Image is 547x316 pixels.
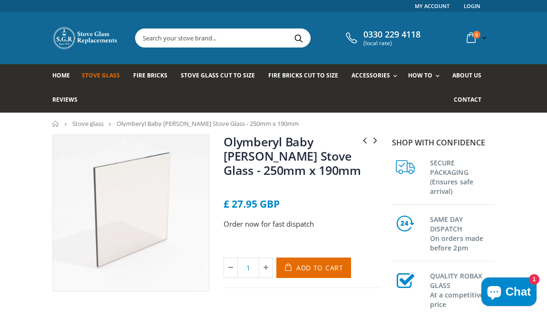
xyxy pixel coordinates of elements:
[352,64,402,88] a: Accessories
[52,121,59,127] a: Home
[52,88,85,113] a: Reviews
[276,258,351,278] button: Add to Cart
[133,71,167,79] span: Fire Bricks
[181,71,254,79] span: Stove Glass Cut To Size
[454,88,488,113] a: Contact
[133,64,175,88] a: Fire Bricks
[430,213,495,253] h3: SAME DAY DISPATCH On orders made before 2pm
[430,156,495,196] h3: SECURE PACKAGING (Ensures safe arrival)
[392,137,495,148] p: Shop with confidence
[454,96,481,104] span: Contact
[136,29,398,47] input: Search your stove brand...
[181,64,262,88] a: Stove Glass Cut To Size
[430,269,495,309] h3: QUALITY ROBAX GLASS At a competitive price
[408,64,444,88] a: How To
[224,134,361,178] a: Olymberyl Baby [PERSON_NAME] Stove Glass - 250mm x 190mm
[408,71,432,79] span: How To
[452,71,481,79] span: About us
[82,71,120,79] span: Stove Glass
[224,219,381,230] p: Order now for fast dispatch
[52,96,78,104] span: Reviews
[296,263,343,272] span: Add to Cart
[53,135,209,291] img: squarestoveglass_bbc9daf6-f771-49d3-b42c-1bba3a146aba_800x_crop_center.webp
[288,29,309,47] button: Search
[52,71,70,79] span: Home
[52,26,119,50] img: Stove Glass Replacement
[224,197,280,211] span: £ 27.95 GBP
[463,29,488,47] a: 0
[117,119,299,128] span: Olymberyl Baby [PERSON_NAME] Stove Glass - 250mm x 190mm
[268,71,338,79] span: Fire Bricks Cut To Size
[72,119,104,128] a: Stove glass
[352,71,390,79] span: Accessories
[268,64,345,88] a: Fire Bricks Cut To Size
[473,31,480,38] span: 0
[82,64,127,88] a: Stove Glass
[479,278,539,308] inbox-online-store-chat: Shopify online store chat
[52,64,77,88] a: Home
[452,64,488,88] a: About us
